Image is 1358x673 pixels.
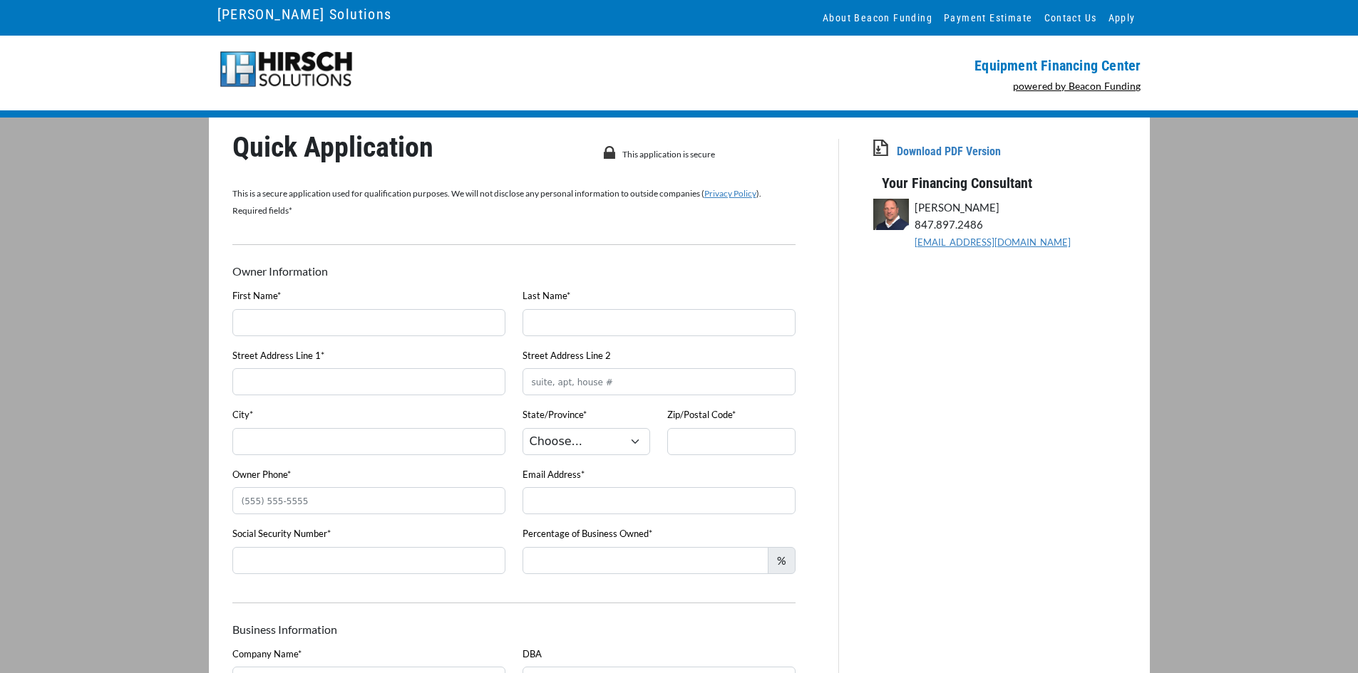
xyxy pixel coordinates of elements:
img: app-download.png [873,140,888,156]
p: Business Information [232,621,796,638]
label: Email Address* [523,468,585,482]
label: First Name* [232,289,281,303]
p: Your Financing Consultant [873,160,1158,192]
label: Last Name* [523,289,570,303]
p: Equipment Financing Center [688,57,1141,74]
p: Quick Application [232,139,554,156]
input: suite, apt, house # [523,368,796,395]
span: % [768,547,796,574]
input: (555) 555-5555 [232,487,505,514]
label: DBA [523,647,542,662]
p: [PERSON_NAME] [915,199,1126,216]
label: Company Name* [232,647,302,662]
label: Social Security Number* [232,527,331,541]
a: Privacy Policy [704,188,756,199]
label: Zip/Postal Code* [667,408,736,422]
a: Download PDF Version [897,145,1001,158]
a: [PERSON_NAME] Solutions [217,2,392,26]
p: Owner Information [232,263,408,280]
label: Street Address Line 1* [232,349,324,363]
label: City* [232,408,253,422]
img: JWesolowski.jpg [873,199,909,230]
img: Hirsch-logo-55px.png [217,50,355,89]
p: 847.897.2486 [915,216,1126,233]
label: Street Address Line 2 [523,349,611,363]
label: Percentage of Business Owned* [523,527,652,541]
label: Owner Phone* [232,468,291,482]
a: powered by Beacon Funding [1013,80,1141,92]
p: This is a secure application used for qualification purposes. We will not disclose any personal i... [232,185,796,219]
img: lock-icon.png [603,146,615,159]
a: [EMAIL_ADDRESS][DOMAIN_NAME] [915,236,1071,248]
p: This application is secure [622,146,783,163]
label: State/Province* [523,408,587,422]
